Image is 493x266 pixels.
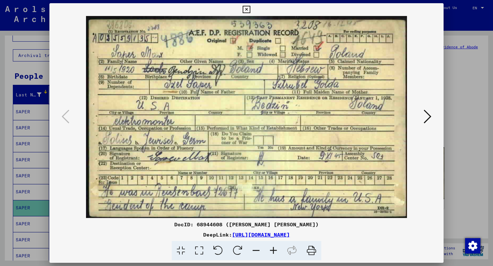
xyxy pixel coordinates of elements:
[49,231,444,238] div: DeepLink:
[465,238,480,254] img: Zustimmung ändern
[71,16,422,218] img: 001.jpg
[465,238,480,253] div: Zustimmung ändern
[232,231,290,238] a: [URL][DOMAIN_NAME]
[49,221,444,228] div: DocID: 68944608 ([PERSON_NAME] [PERSON_NAME])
